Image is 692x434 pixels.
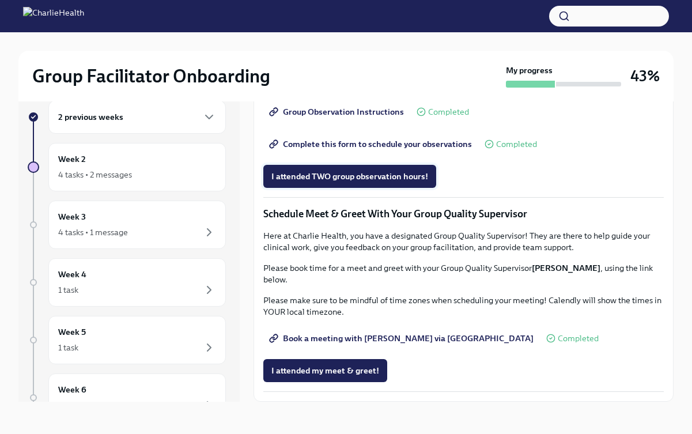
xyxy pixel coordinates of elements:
button: I attended TWO group observation hours! [263,165,436,188]
span: I attended my meet & greet! [271,365,379,376]
div: 1 task [58,399,78,411]
a: Complete this form to schedule your observations [263,133,480,156]
span: Completed [496,140,537,149]
div: 1 task [58,284,78,296]
a: Week 41 task [28,258,226,307]
span: Completed [558,334,599,343]
h6: Week 5 [58,326,86,338]
h6: Week 6 [58,383,86,396]
strong: My progress [506,65,553,76]
h6: Week 3 [58,210,86,223]
p: Here at Charlie Health, you have a designated Group Quality Supervisor! They are there to help gu... [263,230,664,253]
span: Complete this form to schedule your observations [271,138,472,150]
h6: Week 4 [58,268,86,281]
a: Week 51 task [28,316,226,364]
span: I attended TWO group observation hours! [271,171,428,182]
div: 1 task [58,342,78,353]
a: Week 61 task [28,373,226,422]
h6: 2 previous weeks [58,111,123,123]
h3: 43% [630,66,660,86]
button: I attended my meet & greet! [263,359,387,382]
a: Book a meeting with [PERSON_NAME] via [GEOGRAPHIC_DATA] [263,327,542,350]
h6: Week 2 [58,153,86,165]
a: Week 34 tasks • 1 message [28,201,226,249]
div: 4 tasks • 1 message [58,227,128,238]
span: Book a meeting with [PERSON_NAME] via [GEOGRAPHIC_DATA] [271,333,534,344]
div: 2 previous weeks [48,100,226,134]
p: Please make sure to be mindful of time zones when scheduling your meeting! Calendly will show the... [263,295,664,318]
span: Completed [428,108,469,116]
p: Schedule Meet & Greet With Your Group Quality Supervisor [263,207,664,221]
strong: [PERSON_NAME] [532,263,600,273]
p: Please book time for a meet and greet with your Group Quality Supervisor , using the link below. [263,262,664,285]
img: CharlieHealth [23,7,84,25]
a: Group Observation Instructions [263,100,412,123]
a: Week 24 tasks • 2 messages [28,143,226,191]
span: Group Observation Instructions [271,106,404,118]
div: 4 tasks • 2 messages [58,169,132,180]
h2: Group Facilitator Onboarding [32,65,270,88]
